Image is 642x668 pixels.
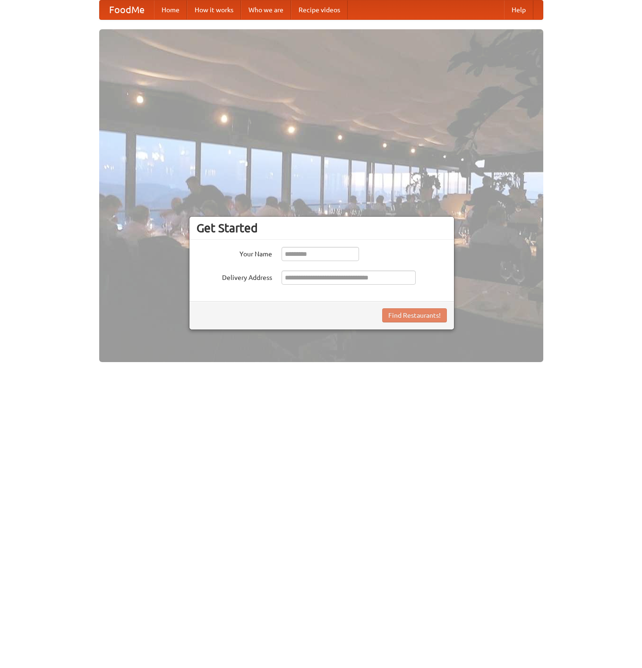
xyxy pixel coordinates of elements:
[154,0,187,19] a: Home
[504,0,533,19] a: Help
[197,221,447,235] h3: Get Started
[197,271,272,282] label: Delivery Address
[382,308,447,322] button: Find Restaurants!
[187,0,241,19] a: How it works
[100,0,154,19] a: FoodMe
[291,0,348,19] a: Recipe videos
[241,0,291,19] a: Who we are
[197,247,272,259] label: Your Name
